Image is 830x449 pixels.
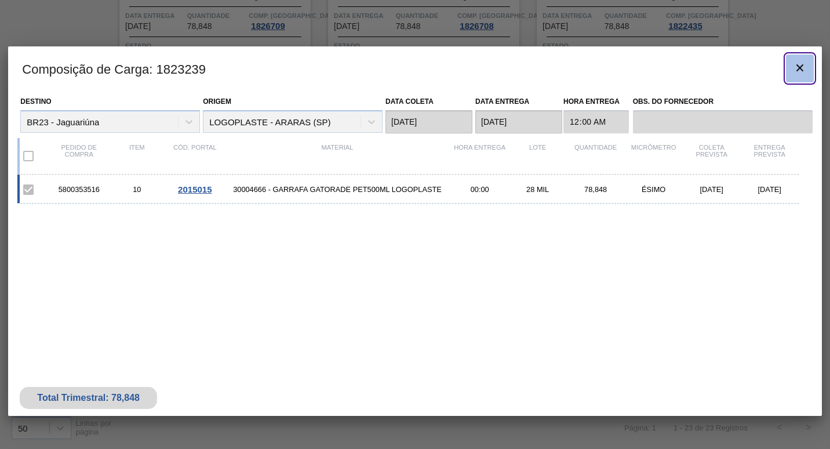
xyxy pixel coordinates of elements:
label: Destino [20,97,51,106]
label: Obs. do Fornecedor [633,93,813,110]
div: MICRÔMETRO [625,144,683,168]
div: Lote [509,144,567,168]
label: Origem [203,97,231,106]
div: Pedido de compra [50,144,108,168]
label: Data coleta [385,97,434,106]
div: 78,848 [567,185,625,194]
div: Entrega Prevista [741,144,799,168]
font: : 1823239 [149,62,206,77]
div: Total Trimestral: 78,848 [28,393,148,403]
div: Item [108,144,166,168]
div: Quantidade [567,144,625,168]
input: dd/mm/aaaa [385,110,472,133]
div: Ir para o Pedido [166,184,224,194]
div: Material [224,144,450,168]
div: Cód. Portal [166,144,224,168]
div: Hora Entrega [451,144,509,168]
span: 30004666 - GARRAFA GATORADE PET500ML LOGOPLASTE [224,185,450,194]
div: Coleta Prevista [683,144,741,168]
div: 10 [108,185,166,194]
div: 28 MIL [509,185,567,194]
label: Hora Entrega [563,93,629,110]
div: [DATE] [741,185,799,194]
label: Data entrega [475,97,529,106]
div: ÉSIMO [625,185,683,194]
div: [DATE] [683,185,741,194]
div: 00:00 [451,185,509,194]
input: dd/mm/aaaa [475,110,562,133]
span: 2015015 [178,184,212,194]
h3: Composição de Carga [8,46,821,90]
div: 5800353516 [50,185,108,194]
